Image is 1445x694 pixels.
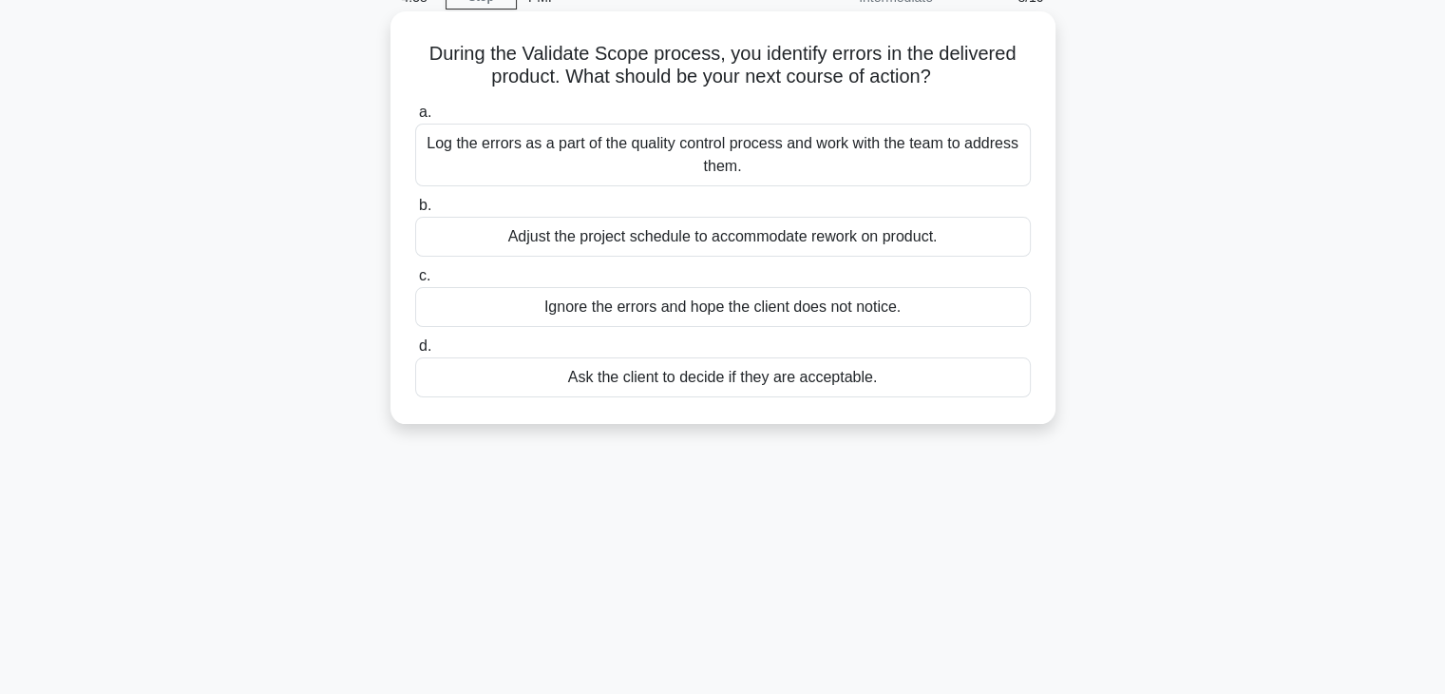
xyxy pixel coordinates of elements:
span: d. [419,337,431,354]
span: c. [419,267,430,283]
div: Adjust the project schedule to accommodate rework on product. [415,217,1031,257]
span: b. [419,197,431,213]
div: Ask the client to decide if they are acceptable. [415,357,1031,397]
div: Log the errors as a part of the quality control process and work with the team to address them. [415,124,1031,186]
span: a. [419,104,431,120]
div: Ignore the errors and hope the client does not notice. [415,287,1031,327]
h5: During the Validate Scope process, you identify errors in the delivered product. What should be y... [413,42,1033,89]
